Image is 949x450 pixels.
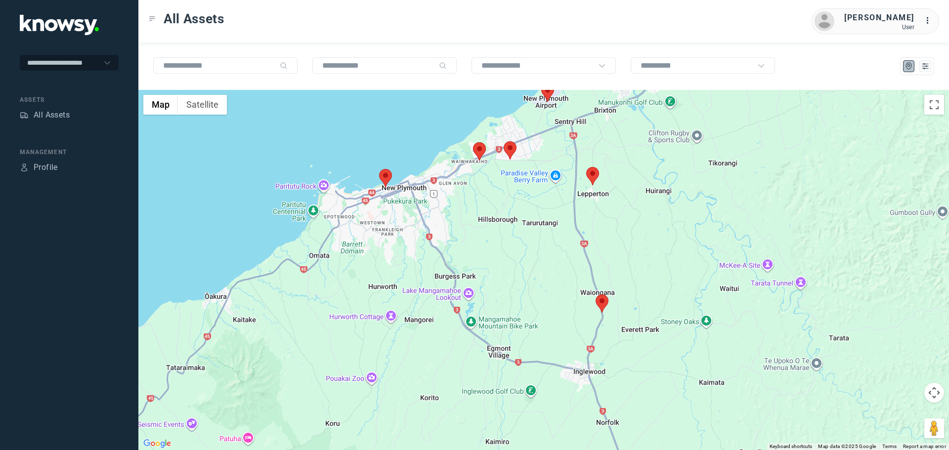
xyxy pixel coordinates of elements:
[925,17,935,24] tspan: ...
[178,95,227,115] button: Show satellite imagery
[164,10,224,28] span: All Assets
[143,95,178,115] button: Show street map
[815,11,834,31] img: avatar.png
[20,109,70,121] a: AssetsAll Assets
[924,15,936,27] div: :
[921,62,930,71] div: List
[905,62,913,71] div: Map
[149,15,156,22] div: Toggle Menu
[20,111,29,120] div: Assets
[20,162,58,173] a: ProfileProfile
[882,444,897,449] a: Terms (opens in new tab)
[844,12,914,24] div: [PERSON_NAME]
[20,148,119,157] div: Management
[924,383,944,403] button: Map camera controls
[34,162,58,173] div: Profile
[34,109,70,121] div: All Assets
[141,437,173,450] a: Open this area in Google Maps (opens a new window)
[924,15,936,28] div: :
[818,444,876,449] span: Map data ©2025 Google
[439,62,447,70] div: Search
[770,443,812,450] button: Keyboard shortcuts
[924,95,944,115] button: Toggle fullscreen view
[280,62,288,70] div: Search
[20,15,99,35] img: Application Logo
[20,95,119,104] div: Assets
[141,437,173,450] img: Google
[844,24,914,31] div: User
[903,444,946,449] a: Report a map error
[924,418,944,438] button: Drag Pegman onto the map to open Street View
[20,163,29,172] div: Profile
